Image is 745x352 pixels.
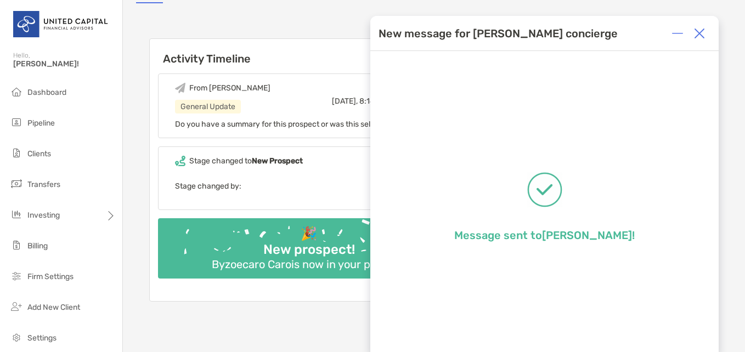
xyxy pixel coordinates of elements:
span: Dashboard [27,88,66,97]
div: General Update [175,100,241,113]
span: Investing [27,211,60,220]
span: 8:14 AM ED [359,96,399,106]
span: Transfers [27,180,60,189]
b: New Prospect [252,156,303,166]
img: Event icon [175,83,185,93]
span: Firm Settings [27,272,74,281]
img: transfers icon [10,177,23,190]
img: investing icon [10,208,23,221]
span: Billing [27,241,48,251]
img: dashboard icon [10,85,23,98]
img: clients icon [10,146,23,160]
h6: Activity Timeline [150,39,468,65]
span: [PERSON_NAME]! [13,59,116,69]
img: pipeline icon [10,116,23,129]
span: Do you have a summary for this prospect or was this self scheduled? [175,120,415,129]
img: firm-settings icon [10,269,23,282]
span: Settings [27,333,57,343]
img: Message successfully sent [527,172,562,207]
img: United Capital Logo [13,4,109,44]
img: Event icon [175,156,185,166]
span: Clients [27,149,51,158]
div: Stage changed to [189,156,303,166]
div: Byzoecaro Caro is now in your pipeline. [207,258,411,271]
div: 🎉 [296,226,321,242]
span: Add New Client [27,303,80,312]
p: Stage changed by: [175,179,443,193]
div: New message for [PERSON_NAME] concierge [379,27,618,40]
p: Message sent to [PERSON_NAME] ! [454,229,635,242]
img: settings icon [10,331,23,344]
div: New prospect! [259,242,359,258]
img: Close [694,28,705,39]
span: Pipeline [27,118,55,128]
img: billing icon [10,239,23,252]
span: [DATE], [332,96,358,106]
img: add_new_client icon [10,300,23,313]
img: Expand or collapse [672,28,683,39]
div: From [PERSON_NAME] [189,83,270,93]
